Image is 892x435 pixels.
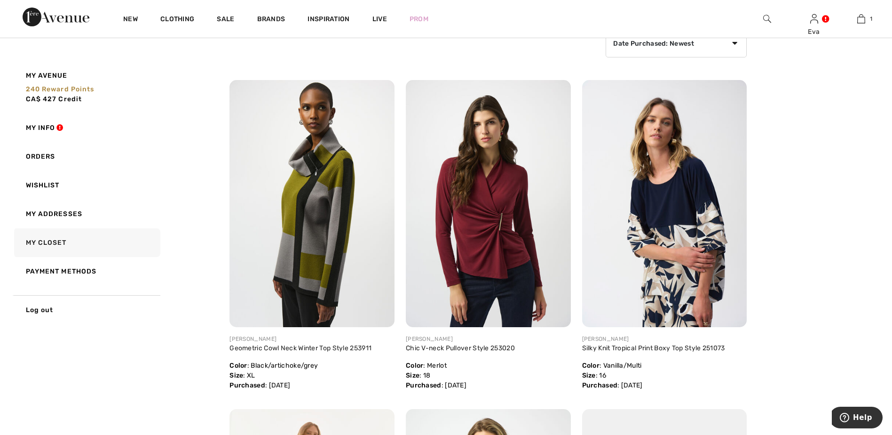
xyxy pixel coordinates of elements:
[12,171,160,200] a: Wishlist
[217,15,234,25] a: Sale
[832,407,883,430] iframe: Opens a widget where you can find more information
[791,27,837,37] div: Eva
[12,228,160,257] a: My Closet
[582,362,600,370] span: Color
[582,335,747,343] div: [PERSON_NAME]
[229,343,395,390] div: : Black/artichoke/grey : XL : [DATE]
[229,335,395,343] div: [PERSON_NAME]
[23,8,89,26] img: 1ère Avenue
[123,15,138,25] a: New
[406,335,571,343] div: [PERSON_NAME]
[406,343,571,390] div: : Merlot : 18 : [DATE]
[406,371,419,379] span: Size
[406,344,515,352] a: Chic V-neck Pullover Style 253020
[26,71,68,81] span: My Avenue
[582,344,725,352] a: Silky Knit Tropical Print Boxy Top Style 251073
[810,13,818,24] img: My Info
[810,14,818,23] a: Sign In
[160,15,194,25] a: Clothing
[406,362,424,370] span: Color
[12,257,160,286] a: Payment Methods
[12,200,160,228] a: My Addresses
[308,15,349,25] span: Inspiration
[582,371,596,379] span: Size
[763,13,771,24] img: search the website
[12,113,160,142] a: My Info
[410,14,428,24] a: Prom
[406,80,571,327] img: joseph-ribkoff-tops-merlot_253020d_2_ebe8_search.jpg
[26,95,82,103] span: CA$ 427 Credit
[857,13,865,24] img: My Bag
[12,142,160,171] a: Orders
[582,343,747,390] div: : Vanilla/Multi : 16 : [DATE]
[229,381,265,389] span: Purchased
[257,15,285,25] a: Brands
[229,80,395,327] img: joseph-ribkoff-tops-black-artichoke-grey_253911a_2_f308_search.jpg
[229,344,371,352] a: Geometric Cowl Neck Winter Top Style 253911
[229,362,247,370] span: Color
[372,14,387,24] a: Live
[582,80,747,327] img: joseph-ribkoff-tops-vanilla-multi_251073_2_06ee_search.jpg
[12,295,160,324] a: Log out
[406,381,442,389] span: Purchased
[26,85,95,93] span: 240 Reward points
[838,13,884,24] a: 1
[870,15,872,23] span: 1
[582,381,618,389] span: Purchased
[229,371,243,379] span: Size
